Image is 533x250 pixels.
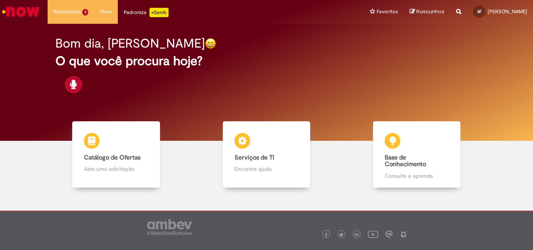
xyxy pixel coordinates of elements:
p: Encontre ajuda [235,165,298,173]
span: [PERSON_NAME] [488,8,527,15]
b: Base de Conhecimento [385,154,426,168]
a: Catálogo de Ofertas Abra uma solicitação [41,121,191,188]
span: More [100,8,112,16]
b: Catálogo de Ofertas [84,154,140,161]
span: Requisições [53,8,81,16]
div: Padroniza [124,8,169,17]
h2: Bom dia, [PERSON_NAME] [55,37,205,50]
a: Base de Conhecimento Consulte e aprenda [342,121,492,188]
span: Rascunhos [416,8,444,15]
img: logo_footer_facebook.png [324,233,328,237]
img: logo_footer_ambev_rotulo_gray.png [147,219,192,235]
h2: O que você procura hoje? [55,54,478,68]
img: logo_footer_youtube.png [368,229,378,239]
p: Abra uma solicitação [84,165,148,173]
span: 1 [82,9,88,16]
a: Rascunhos [410,8,444,16]
a: Serviços de TI Encontre ajuda [191,121,341,188]
p: Consulte e aprenda [385,172,449,180]
span: AF [477,9,481,14]
img: logo_footer_workplace.png [386,230,393,238]
span: Favoritos [377,8,398,16]
img: ServiceNow [1,4,41,20]
img: logo_footer_linkedin.png [355,232,359,237]
img: logo_footer_naosei.png [400,230,407,238]
img: happy-face.png [205,38,216,49]
b: Serviços de TI [235,154,274,161]
img: logo_footer_twitter.png [339,233,343,237]
p: +GenAi [149,8,169,17]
